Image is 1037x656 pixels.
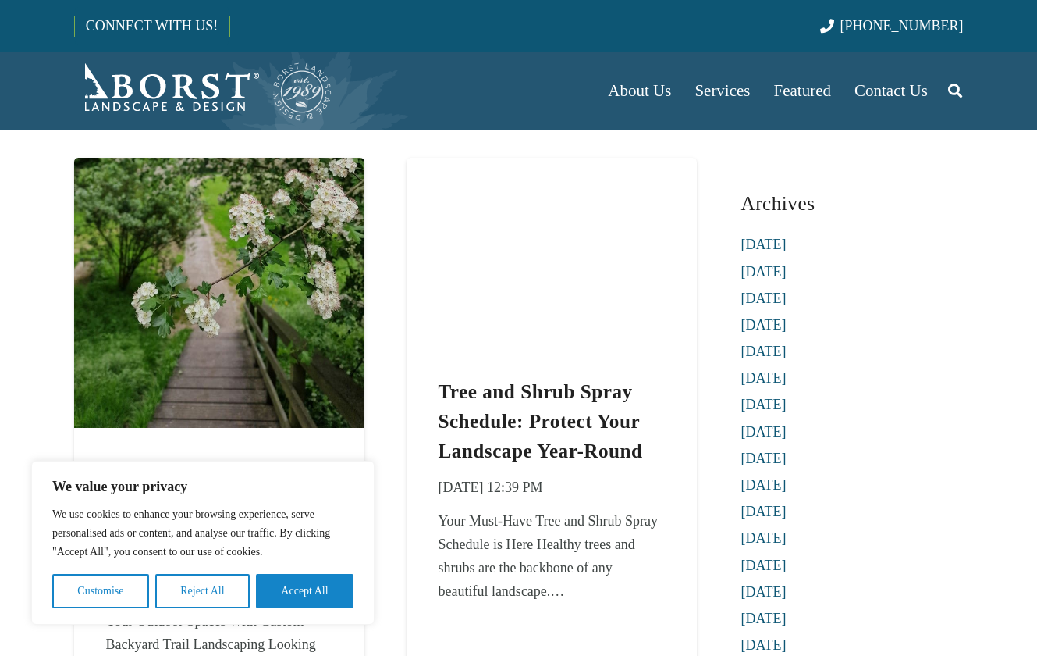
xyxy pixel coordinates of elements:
button: Accept All [256,574,353,608]
a: [DATE] [741,237,787,252]
button: Reject All [155,574,250,608]
a: Backyard Trail Landscaping: Transform Your Yard into a Retreat [74,162,364,177]
p: We value your privacy [52,477,353,496]
a: [DATE] [741,451,787,466]
time: 25 May 2025 at 12:39:10 America/New_York [438,476,542,499]
a: Services [683,52,762,130]
a: Search [939,71,971,110]
a: [DATE] [741,558,787,573]
span: Contact Us [854,81,928,100]
h3: Archives [741,186,964,221]
a: [DATE] [741,317,787,333]
img: backyard-trail-landscaping [74,158,364,428]
a: [DATE] [741,291,787,306]
a: Featured [762,52,843,130]
a: Tree and Shrub Spray Schedule: Protect Your Landscape Year-Round [438,381,642,462]
a: [DATE] [741,424,787,440]
a: [DATE] [741,477,787,493]
a: [DATE] [741,370,787,386]
span: Featured [774,81,831,100]
a: [DATE] [741,504,787,519]
a: [DATE] [741,611,787,626]
p: We use cookies to enhance your browsing experience, serve personalised ads or content, and analys... [52,505,353,562]
span: [PHONE_NUMBER] [840,18,964,34]
a: [DATE] [741,264,787,280]
a: Contact Us [843,52,939,130]
div: We value your privacy [31,461,375,625]
a: Tree and Shrub Spray Schedule: Protect Your Landscape Year-Round [407,162,697,177]
a: [DATE] [741,344,787,359]
a: [DATE] [741,584,787,600]
span: Services [694,81,750,100]
a: Backyard Trail Landscaping: Transform Your Yard into a Retreat [105,458,324,538]
a: [DATE] [741,637,787,653]
div: Your Must-Have Tree and Shrub Spray Schedule is Here Healthy trees and shrubs are the backbone of... [438,509,664,603]
a: [DATE] [741,530,787,546]
a: [PHONE_NUMBER] [820,18,963,34]
a: [DATE] [741,397,787,412]
span: About Us [608,81,671,100]
a: Borst-Logo [74,59,333,122]
a: CONNECT WITH US! [75,7,229,45]
a: About Us [596,52,683,130]
button: Customise [52,574,149,608]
